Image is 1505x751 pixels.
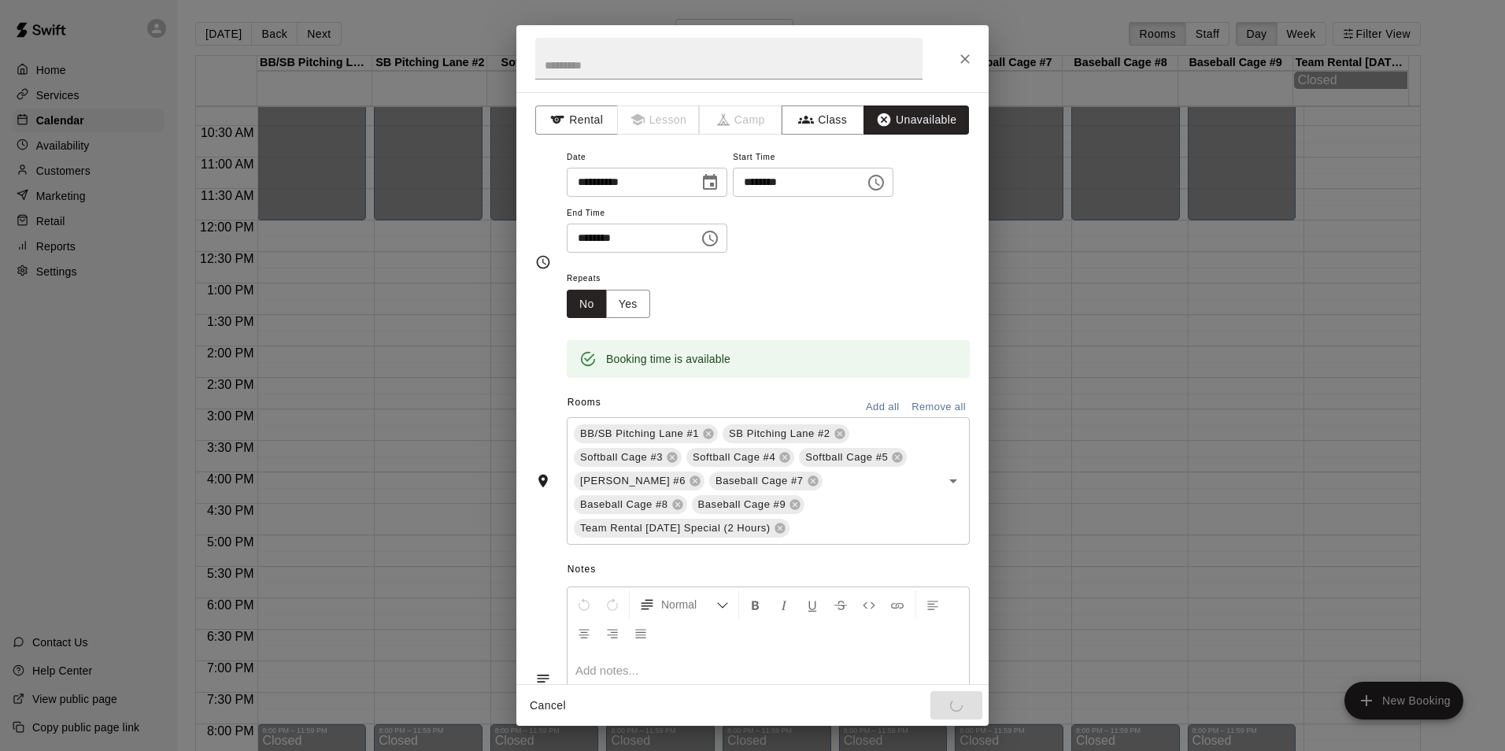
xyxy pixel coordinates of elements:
[627,619,654,647] button: Justify Align
[742,590,769,619] button: Format Bold
[799,590,826,619] button: Format Underline
[535,105,618,135] button: Rental
[860,167,892,198] button: Choose time, selected time is 12:00 PM
[606,345,730,373] div: Booking time is available
[574,519,789,538] div: Team Rental [DATE] Special (2 Hours)
[692,497,793,512] span: Baseball Cage #9
[574,495,687,514] div: Baseball Cage #8
[599,619,626,647] button: Right Align
[574,424,718,443] div: BB/SB Pitching Lane #1
[535,473,551,489] svg: Rooms
[574,472,704,490] div: [PERSON_NAME] #6
[618,105,701,135] span: Lessons must be created in the Services page first
[567,268,663,290] span: Repeats
[567,290,607,319] button: No
[884,590,911,619] button: Insert Link
[709,473,810,489] span: Baseball Cage #7
[574,497,675,512] span: Baseball Cage #8
[568,557,970,583] span: Notes
[694,167,726,198] button: Choose date, selected date is Oct 18, 2025
[661,597,716,612] span: Normal
[799,449,894,465] span: Softball Cage #5
[782,105,864,135] button: Class
[571,619,597,647] button: Center Align
[574,520,777,536] span: Team Rental [DATE] Special (2 Hours)
[606,290,650,319] button: Yes
[574,448,682,467] div: Softball Cage #3
[535,254,551,270] svg: Timing
[799,448,907,467] div: Softball Cage #5
[700,105,782,135] span: Camps can only be created in the Services page
[574,426,705,442] span: BB/SB Pitching Lane #1
[857,395,908,420] button: Add all
[633,590,735,619] button: Formatting Options
[723,426,836,442] span: SB Pitching Lane #2
[863,105,969,135] button: Unavailable
[567,290,650,319] div: outlined button group
[692,495,805,514] div: Baseball Cage #9
[568,397,601,408] span: Rooms
[571,590,597,619] button: Undo
[827,590,854,619] button: Format Strikethrough
[942,470,964,492] button: Open
[686,448,794,467] div: Softball Cage #4
[535,671,551,686] svg: Notes
[567,147,727,168] span: Date
[599,590,626,619] button: Redo
[523,691,573,720] button: Cancel
[856,590,882,619] button: Insert Code
[574,449,669,465] span: Softball Cage #3
[686,449,782,465] span: Softball Cage #4
[908,395,970,420] button: Remove all
[771,590,797,619] button: Format Italics
[694,223,726,254] button: Choose time, selected time is 8:00 PM
[723,424,849,443] div: SB Pitching Lane #2
[567,203,727,224] span: End Time
[574,473,692,489] span: [PERSON_NAME] #6
[951,45,979,73] button: Close
[733,147,893,168] span: Start Time
[919,590,946,619] button: Left Align
[709,472,823,490] div: Baseball Cage #7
